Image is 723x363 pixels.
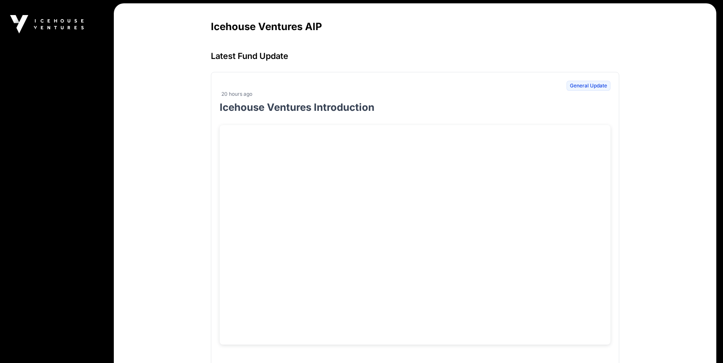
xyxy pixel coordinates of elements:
[567,81,610,91] span: General Update
[211,50,619,62] h3: Latest Fund Update
[10,15,84,33] img: Icehouse Ventures Logo
[221,91,252,97] span: 20 hours ago
[220,101,610,114] p: Icehouse Ventures Introduction
[211,20,619,33] h2: Icehouse Ventures AIP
